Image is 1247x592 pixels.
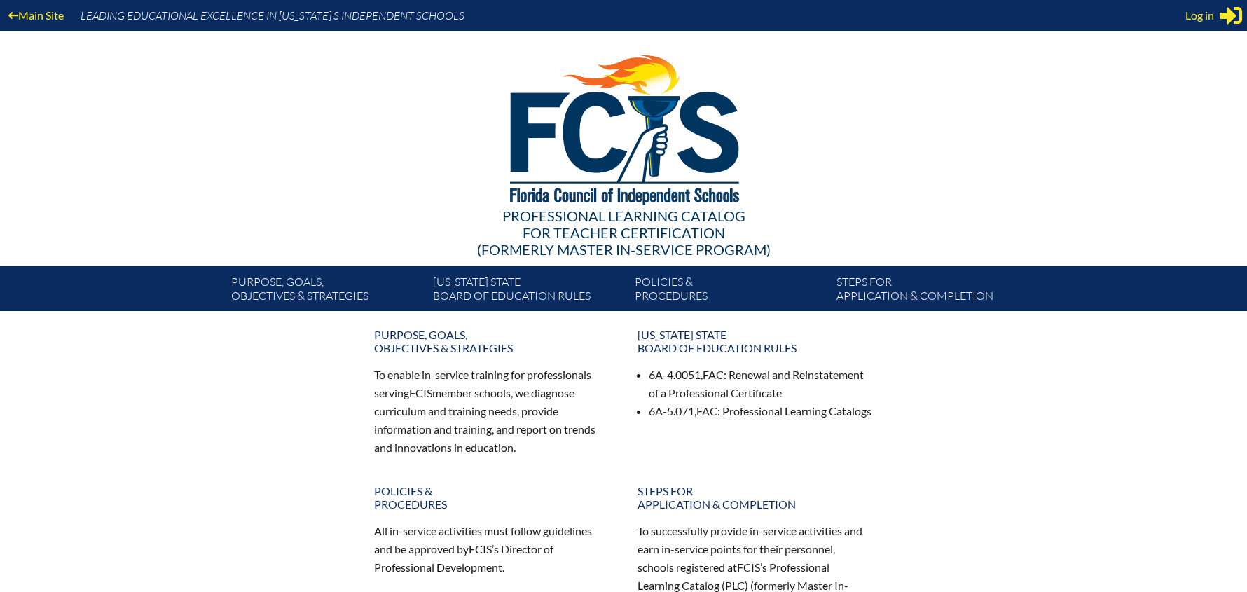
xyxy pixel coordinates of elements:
[523,224,725,241] span: for Teacher Certification
[703,368,724,381] span: FAC
[629,322,881,360] a: [US_STATE] StateBoard of Education rules
[374,522,609,577] p: All in-service activities must follow guidelines and be approved by ’s Director of Professional D...
[427,272,629,311] a: [US_STATE] StateBoard of Education rules
[3,6,69,25] a: Main Site
[1185,7,1214,24] span: Log in
[366,479,618,516] a: Policies &Procedures
[374,366,609,456] p: To enable in-service training for professionals serving member schools, we diagnose curriculum an...
[737,560,760,574] span: FCIS
[366,322,618,360] a: Purpose, goals,objectives & strategies
[649,402,873,420] li: 6A-5.071, : Professional Learning Catalogs
[469,542,492,556] span: FCIS
[725,579,745,592] span: PLC
[831,272,1033,311] a: Steps forapplication & completion
[629,272,831,311] a: Policies &Procedures
[479,31,769,222] img: FCISlogo221.eps
[226,272,427,311] a: Purpose, goals,objectives & strategies
[409,386,432,399] span: FCIS
[1220,4,1242,27] svg: Sign in or register
[220,207,1027,258] div: Professional Learning Catalog (formerly Master In-service Program)
[696,404,717,418] span: FAC
[629,479,881,516] a: Steps forapplication & completion
[649,366,873,402] li: 6A-4.0051, : Renewal and Reinstatement of a Professional Certificate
